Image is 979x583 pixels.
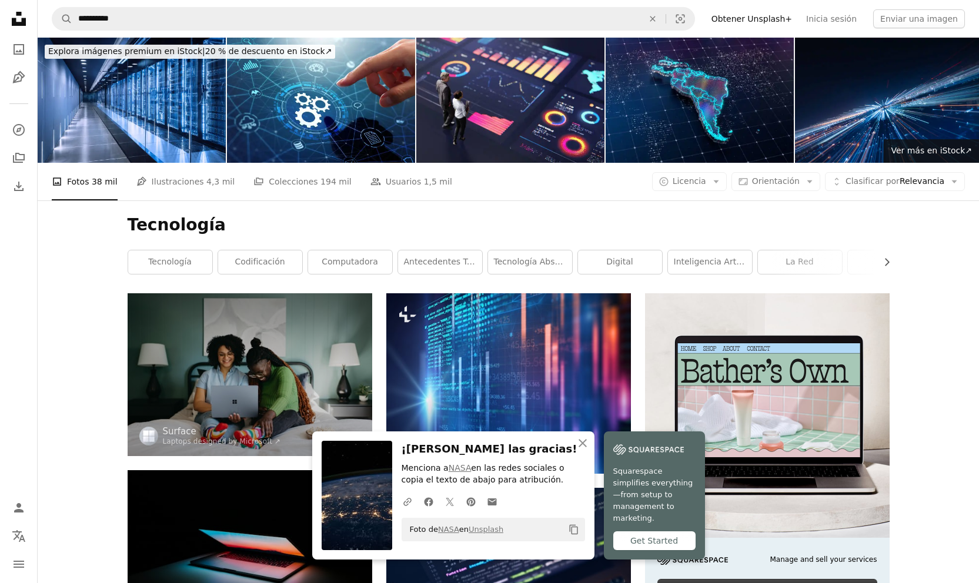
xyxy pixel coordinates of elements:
[128,250,212,274] a: tecnología
[404,520,504,539] span: Foto de en
[438,525,459,534] a: NASA
[645,293,890,538] img: file-1707883121023-8e3502977149image
[891,146,972,155] span: Ver más en iStock ↗
[884,139,979,163] a: Ver más en iStock↗
[416,38,604,163] img: Análisis de equipos empresariales de cuadros de mando digitales interactivos con visualizaciones ...
[704,9,799,28] a: Obtener Unsplash+
[398,250,482,274] a: Antecedentes tecnológicos
[613,531,696,550] div: Get Started
[163,437,281,445] a: Laptops designed by Microsoft ↗
[218,250,302,274] a: codificación
[613,441,684,458] img: file-1747939142011-51e5cc87e3c9
[7,552,31,576] button: Menú
[439,490,460,513] a: Comparte en Twitter
[38,38,226,163] img: Centro de datos de alta tecnología con racks de servidores
[139,427,158,445] img: Ve al perfil de Surface
[38,38,342,66] a: Explora imágenes premium en iStock|20 % de descuento en iStock↗
[640,8,666,30] button: Borrar
[402,463,585,486] p: Menciona a en las redes sociales o copia el texto de abajo para atribución.
[848,250,932,274] a: datos
[7,496,31,520] a: Iniciar sesión / Registrarse
[7,175,31,198] a: Historial de descargas
[657,555,728,565] img: file-1705255347840-230a6ab5bca9image
[846,176,944,187] span: Relevancia
[449,463,472,473] a: NASA
[876,250,890,274] button: desplazar lista a la derecha
[799,9,864,28] a: Inicia sesión
[128,293,372,456] img: Una mujer sentada en una cama usando una computadora portátil
[752,176,800,186] span: Orientación
[758,250,842,274] a: la red
[7,118,31,142] a: Explorar
[52,7,695,31] form: Encuentra imágenes en todo el sitio
[52,8,72,30] button: Buscar en Unsplash
[227,38,415,163] img: Automatización de negocio o proceso robotizado con tecnología RPA. Transferencia de datos entre a...
[320,175,352,188] span: 194 mil
[7,524,31,548] button: Idioma
[873,9,965,28] button: Enviar una imagen
[7,66,31,89] a: Ilustraciones
[386,293,631,474] img: Fondo abstracto del número de código digital, representa la tecnología de codificación y los leng...
[488,250,572,274] a: Tecnología Abstract
[128,369,372,380] a: Una mujer sentada en una cama usando una computadora portátil
[652,172,727,191] button: Licencia
[613,465,696,524] span: Squarespace simplifies everything—from setup to management to marketing.
[564,520,584,540] button: Copiar al portapapeles
[460,490,482,513] a: Comparte en Pinterest
[136,163,235,200] a: Ilustraciones 4,3 mil
[604,431,705,559] a: Squarespace simplifies everything—from setup to management to marketing.Get Started
[253,163,352,200] a: Colecciones 194 mil
[668,250,752,274] a: inteligencia artificial
[482,490,503,513] a: Comparte por correo electrónico
[578,250,662,274] a: digital
[7,7,31,33] a: Inicio — Unsplash
[308,250,392,274] a: computadora
[402,441,585,458] h3: ¡[PERSON_NAME] las gracias!
[386,564,631,574] a: Computadora portátil gris encendida
[370,163,452,200] a: Usuarios 1,5 mil
[7,146,31,170] a: Colecciones
[386,378,631,388] a: Fondo abstracto del número de código digital, representa la tecnología de codificación y los leng...
[846,176,900,186] span: Clasificar por
[825,172,965,191] button: Clasificar porRelevancia
[666,8,694,30] button: Búsqueda visual
[673,176,706,186] span: Licencia
[206,175,235,188] span: 4,3 mil
[128,551,372,562] a: Computadora portátil gris y negra en Surface
[424,175,452,188] span: 1,5 mil
[45,45,335,59] div: 20 % de descuento en iStock ↗
[418,490,439,513] a: Comparte en Facebook
[48,46,205,56] span: Explora imágenes premium en iStock |
[163,425,281,437] a: Surface
[731,172,820,191] button: Orientación
[770,555,877,565] span: Manage and sell your services
[469,525,503,534] a: Unsplash
[128,215,890,236] h1: Tecnología
[7,38,31,61] a: Fotos
[606,38,794,163] img: Mapa futurista 3D de América del Sur sobre fondo digital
